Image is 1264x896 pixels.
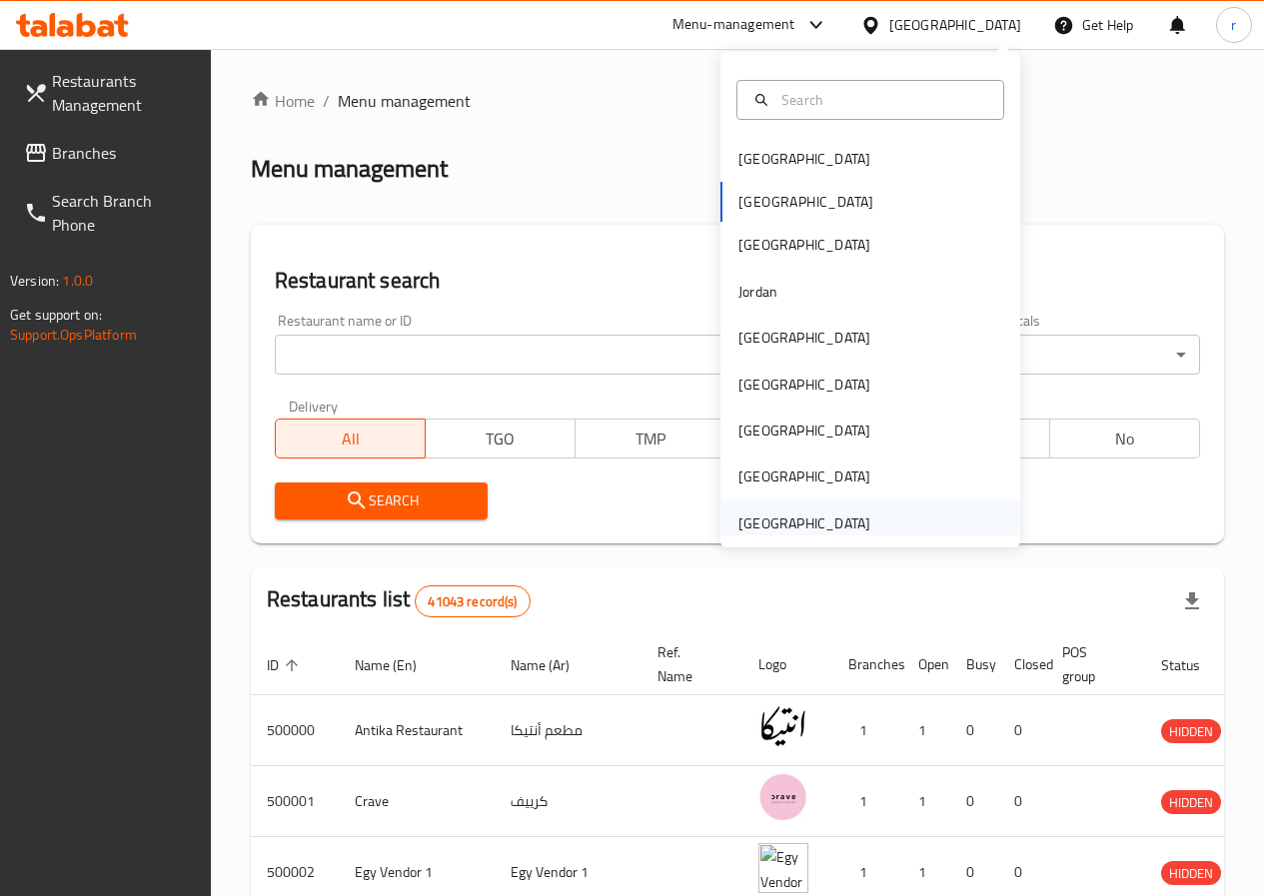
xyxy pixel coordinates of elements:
[1168,577,1216,625] div: Export file
[889,14,1021,36] div: [GEOGRAPHIC_DATA]
[62,268,93,294] span: 1.0.0
[950,634,998,695] th: Busy
[52,69,195,117] span: Restaurants Management
[289,399,339,413] label: Delivery
[738,281,777,303] div: Jordan
[1161,791,1221,814] span: HIDDEN
[998,695,1046,766] td: 0
[10,322,137,348] a: Support.OpsPlatform
[672,13,795,37] div: Menu-management
[584,425,717,453] span: TMP
[251,695,339,766] td: 500000
[495,695,641,766] td: مطعم أنتيكا
[738,512,870,534] div: [GEOGRAPHIC_DATA]
[339,695,495,766] td: Antika Restaurant
[950,766,998,837] td: 0
[738,420,870,442] div: [GEOGRAPHIC_DATA]
[275,419,426,458] button: All
[832,634,902,695] th: Branches
[1161,862,1221,885] span: HIDDEN
[52,189,195,237] span: Search Branch Phone
[8,177,211,249] a: Search Branch Phone
[434,425,568,453] span: TGO
[998,634,1046,695] th: Closed
[52,141,195,165] span: Branches
[10,302,102,328] span: Get support on:
[742,634,832,695] th: Logo
[1161,861,1221,885] div: HIDDEN
[738,465,870,487] div: [GEOGRAPHIC_DATA]
[267,653,305,677] span: ID
[251,89,315,113] a: Home
[738,148,870,170] div: [GEOGRAPHIC_DATA]
[832,766,902,837] td: 1
[495,766,641,837] td: كرييف
[251,153,448,185] h2: Menu management
[1058,425,1192,453] span: No
[657,640,718,688] span: Ref. Name
[339,766,495,837] td: Crave
[8,57,211,129] a: Restaurants Management
[902,766,950,837] td: 1
[950,695,998,766] td: 0
[415,585,530,617] div: Total records count
[738,374,870,396] div: [GEOGRAPHIC_DATA]
[275,335,725,375] input: Search for restaurant name or ID..
[575,419,725,458] button: TMP
[758,701,808,751] img: Antika Restaurant
[8,129,211,177] a: Branches
[338,89,471,113] span: Menu management
[738,234,870,256] div: [GEOGRAPHIC_DATA]
[902,634,950,695] th: Open
[323,89,330,113] li: /
[511,653,596,677] span: Name (Ar)
[1161,653,1226,677] span: Status
[10,268,59,294] span: Version:
[1049,419,1200,458] button: No
[998,766,1046,837] td: 0
[275,482,489,519] button: Search
[425,419,576,458] button: TGO
[251,766,339,837] td: 500001
[738,327,870,349] div: [GEOGRAPHIC_DATA]
[416,592,529,611] span: 41043 record(s)
[758,843,808,893] img: Egy Vendor 1
[284,425,418,453] span: All
[1161,719,1221,743] div: HIDDEN
[267,584,531,617] h2: Restaurants list
[275,266,1200,296] h2: Restaurant search
[986,335,1200,375] div: All
[251,89,1224,113] nav: breadcrumb
[355,653,443,677] span: Name (En)
[1062,640,1121,688] span: POS group
[1161,720,1221,743] span: HIDDEN
[291,488,473,513] span: Search
[758,772,808,822] img: Crave
[832,695,902,766] td: 1
[902,695,950,766] td: 1
[1231,14,1236,36] span: r
[773,89,991,111] input: Search
[1161,790,1221,814] div: HIDDEN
